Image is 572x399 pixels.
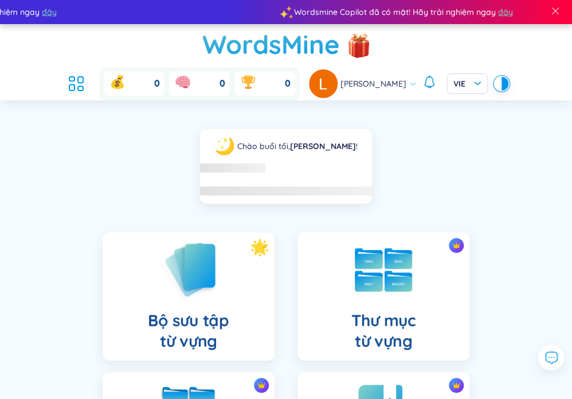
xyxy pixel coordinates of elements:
span: đây [497,6,512,18]
span: [PERSON_NAME] [340,77,406,90]
span: đây [41,6,56,18]
a: [PERSON_NAME] [290,141,356,151]
span: 0 [285,77,291,90]
span: VIE [453,78,481,89]
a: WordsMine [202,24,340,65]
img: flashSalesIcon.a7f4f837.png [347,28,370,62]
h4: Bộ sưu tập từ vựng [148,310,229,351]
img: crown icon [452,381,460,389]
a: avatar [309,69,340,98]
span: Chào buổi tối , [237,141,290,151]
a: crown iconThư mụctừ vựng [286,232,481,361]
h4: Thư mục từ vựng [351,310,416,351]
img: crown icon [452,241,460,249]
img: avatar [309,69,338,98]
span: 0 [220,77,225,90]
div: ! [237,140,358,152]
span: 0 [154,77,160,90]
a: Bộ sưu tậptừ vựng [91,232,286,361]
img: crown icon [257,381,265,389]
